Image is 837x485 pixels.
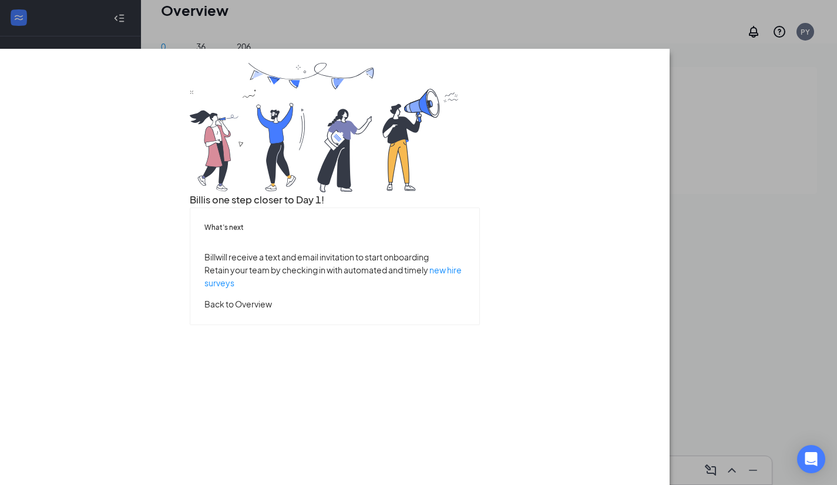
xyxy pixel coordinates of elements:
img: you are all set [190,63,460,192]
button: Back to Overview [204,297,272,310]
h5: What’s next [204,222,465,232]
div: Open Intercom Messenger [797,445,825,473]
p: Bill will receive a text and email invitation to start onboarding [204,250,465,263]
h3: Bill is one step closer to Day 1! [190,192,479,208]
a: new hire surveys [204,264,462,287]
p: Retain your team by checking in with automated and timely [204,263,465,289]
